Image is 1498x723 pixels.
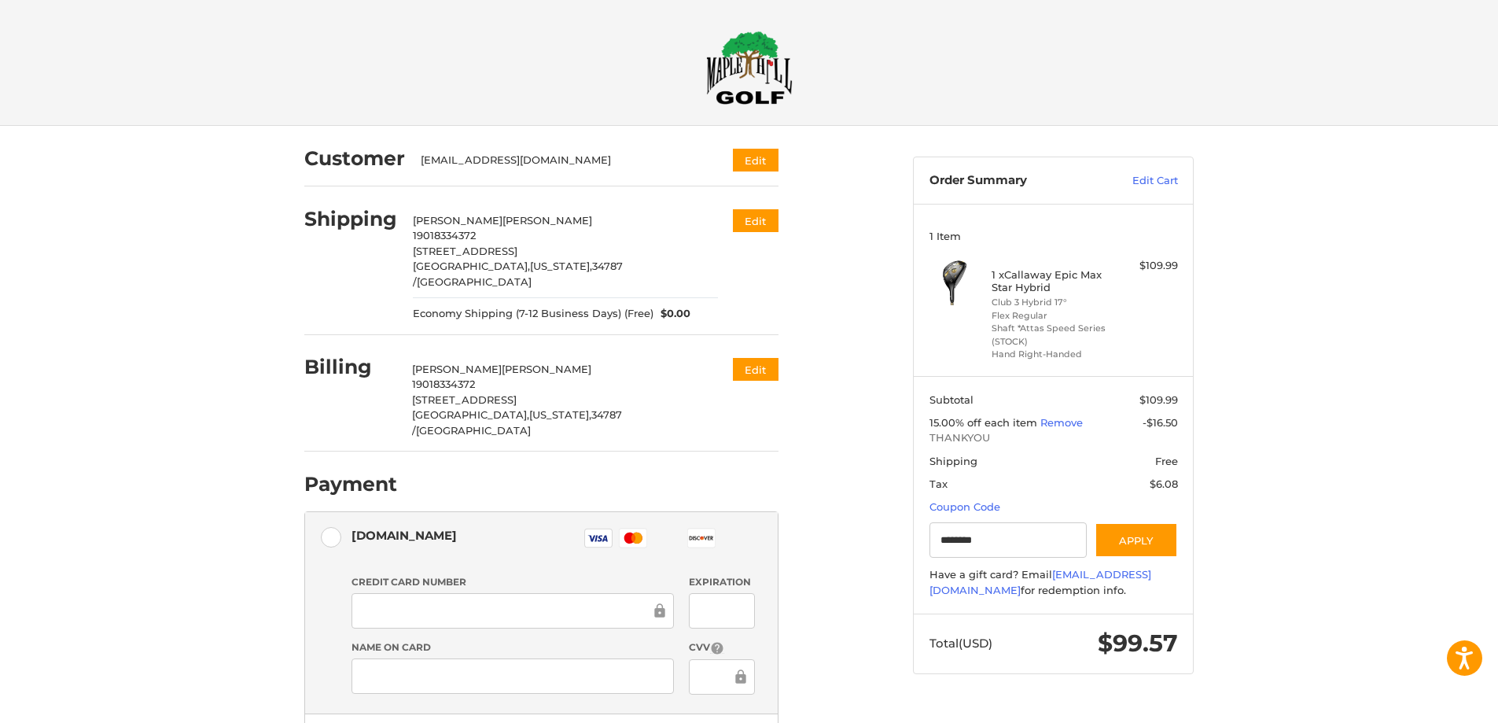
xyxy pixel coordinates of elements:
[1098,629,1178,658] span: $99.57
[412,408,529,421] span: [GEOGRAPHIC_DATA],
[502,363,591,375] span: [PERSON_NAME]
[412,363,502,375] span: [PERSON_NAME]
[412,408,622,437] span: 34787 /
[304,207,397,231] h2: Shipping
[421,153,703,168] div: [EMAIL_ADDRESS][DOMAIN_NAME]
[351,575,674,589] label: Credit Card Number
[733,149,778,172] button: Edit
[1139,393,1178,406] span: $109.99
[992,296,1112,309] li: Club 3 Hybrid 17°
[733,358,778,381] button: Edit
[1150,478,1178,490] span: $6.08
[689,640,754,655] label: CVV
[929,568,1151,596] a: [EMAIL_ADDRESS][DOMAIN_NAME]
[1143,416,1178,429] span: -$16.50
[416,424,531,437] span: [GEOGRAPHIC_DATA]
[413,306,653,322] span: Economy Shipping (7-12 Business Days) (Free)
[992,309,1112,323] li: Flex Regular
[929,455,977,467] span: Shipping
[413,260,530,272] span: [GEOGRAPHIC_DATA],
[706,31,793,105] img: Maple Hill Golf
[1040,416,1083,429] a: Remove
[1368,681,1498,723] iframe: Google Customer Reviews
[529,408,591,421] span: [US_STATE],
[1116,258,1178,274] div: $109.99
[351,640,674,655] label: Name on Card
[992,348,1112,361] li: Hand Right-Handed
[929,500,1000,513] a: Coupon Code
[413,229,476,242] span: 19018334372
[733,209,778,232] button: Edit
[929,416,1040,429] span: 15.00% off each item
[413,260,623,288] span: 34787 /
[992,268,1112,294] h4: 1 x Callaway Epic Max Star Hybrid
[929,522,1088,558] input: Gift Certificate or Coupon Code
[417,275,532,288] span: [GEOGRAPHIC_DATA]
[689,575,754,589] label: Expiration
[929,478,948,490] span: Tax
[1095,522,1178,558] button: Apply
[929,230,1178,242] h3: 1 Item
[304,472,397,496] h2: Payment
[929,567,1178,598] div: Have a gift card? Email for redemption info.
[1099,173,1178,189] a: Edit Cart
[351,522,457,548] div: [DOMAIN_NAME]
[413,245,517,257] span: [STREET_ADDRESS]
[412,378,475,390] span: 19018334372
[929,393,974,406] span: Subtotal
[929,430,1178,446] span: THANKYOU
[304,355,396,379] h2: Billing
[412,393,517,406] span: [STREET_ADDRESS]
[502,214,592,227] span: [PERSON_NAME]
[929,636,992,651] span: Total (USD)
[1155,455,1178,467] span: Free
[653,306,691,322] span: $0.00
[530,260,592,272] span: [US_STATE],
[992,322,1112,348] li: Shaft *Attas Speed Series (STOCK)
[413,214,502,227] span: [PERSON_NAME]
[929,173,1099,189] h3: Order Summary
[304,146,405,171] h2: Customer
